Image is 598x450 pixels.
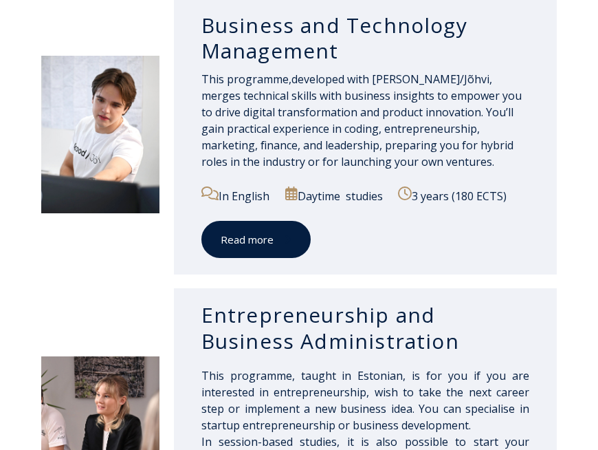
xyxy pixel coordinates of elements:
p: developed with [PERSON_NAME]/Jõhvi, merges technical skills with business insights to empower you... [201,71,529,170]
p: Daytime studies [285,186,388,204]
p: In English [201,186,276,204]
p: 3 years (180 ECTS) [398,186,529,204]
a: Read more [201,221,311,259]
h3: Entrepreneurship and Business Administration [201,302,529,354]
span: This programme, [201,72,291,87]
img: Business and Technology Management [41,56,159,213]
h3: Business and Technology Management [201,12,529,64]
